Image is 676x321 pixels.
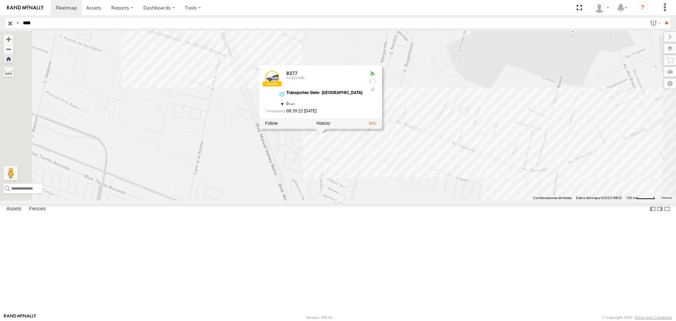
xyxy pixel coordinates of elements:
[369,121,376,126] a: View Asset Details
[664,79,676,88] label: Map Settings
[602,315,672,320] div: © Copyright 2025 -
[265,121,278,126] label: Realtime tracking of Asset
[286,91,362,95] div: Transportes Siete- [GEOGRAPHIC_DATA]
[286,71,298,76] a: 8377
[4,67,13,77] label: Measure
[265,109,362,114] div: Date/time of location update
[15,18,20,28] label: Search Query
[4,54,13,63] button: Zoom Home
[647,18,662,28] label: Search Filter Options
[26,204,49,214] label: Fences
[635,315,672,320] a: Terms and Conditions
[656,204,663,214] label: Dock Summary Table to the Right
[368,71,376,77] div: Valid GPS Fix
[265,71,279,85] a: View Asset Details
[368,86,376,92] div: GSM Signal = 4
[649,204,656,214] label: Dock Summary Table to the Left
[576,196,622,200] span: Datos del mapa ©2025 INEGI
[7,5,44,10] img: rand-logo.svg
[664,204,671,214] label: Hide Summary Table
[661,196,672,199] a: Términos
[4,44,13,54] button: Zoom out
[368,79,376,85] div: No voltage information received from this device.
[4,166,18,180] button: Arrastra al hombrecito al mapa para abrir Street View
[626,196,636,200] span: 100 m
[4,314,36,321] a: Visit our Website
[286,101,295,106] span: 0
[591,2,612,13] div: MANUEL HERNANDEZ
[624,196,657,200] button: Escala del mapa: 100 m por 49 píxeles
[637,2,648,13] i: ?
[533,196,572,200] button: Combinaciones de teclas
[4,35,13,44] button: Zoom in
[286,76,362,81] div: FOXCONN
[317,121,330,126] label: View Asset History
[3,204,25,214] label: Assets
[306,315,333,320] div: Version: 305.01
